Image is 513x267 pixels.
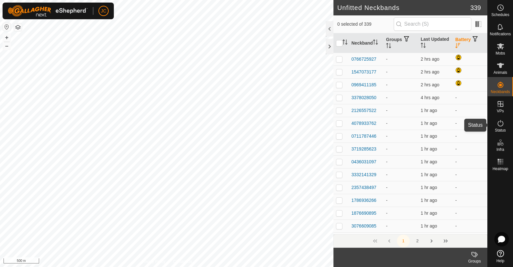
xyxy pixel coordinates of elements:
div: 2357438497 [351,184,376,191]
button: Map Layers [14,23,22,31]
a: Contact Us [173,259,192,264]
td: - [383,232,418,245]
button: – [3,42,11,50]
span: 18 Aug 2025, 10:52 am [421,211,437,216]
td: - [453,194,487,207]
span: Status [495,128,506,132]
th: Neckband [349,33,383,53]
td: - [383,155,418,168]
td: - [453,130,487,142]
td: - [383,53,418,65]
button: 2 [411,235,424,247]
td: - [453,104,487,117]
div: 3076609085 [351,223,376,229]
button: Last Page [439,235,452,247]
span: 18 Aug 2025, 10:56 am [421,121,437,126]
td: - [453,168,487,181]
span: 18 Aug 2025, 10:54 am [421,198,437,203]
a: Privacy Policy [141,259,165,264]
span: Help [496,259,504,263]
td: - [383,117,418,130]
span: JC [101,8,106,14]
span: Animals [493,71,507,74]
td: - [383,65,418,78]
span: Mobs [496,51,505,55]
td: - [383,194,418,207]
div: 1547073177 [351,69,376,75]
div: 3378028050 [351,94,376,101]
td: - [383,130,418,142]
a: Help [488,247,513,265]
div: 0436031097 [351,159,376,165]
span: Schedules [491,13,509,17]
td: - [383,168,418,181]
div: 1876690895 [351,210,376,217]
td: - [453,207,487,220]
td: - [383,220,418,232]
span: 18 Aug 2025, 10:12 am [421,69,439,74]
span: 339 [470,3,481,13]
td: - [453,155,487,168]
td: - [453,91,487,104]
div: 0711787446 [351,133,376,140]
span: 18 Aug 2025, 10:16 am [421,82,439,87]
td: - [453,142,487,155]
p-sorticon: Activate to sort [455,44,460,49]
h2: Unfitted Neckbands [337,4,470,12]
span: 0 selected of 339 [337,21,394,28]
div: 4078933762 [351,120,376,127]
div: 0766725927 [351,56,376,63]
span: 18 Aug 2025, 7:20 am [421,95,439,100]
span: 18 Aug 2025, 10:44 am [421,146,437,151]
span: 18 Aug 2025, 10:50 am [421,223,437,228]
span: Infra [496,148,504,151]
td: - [383,78,418,91]
div: 2126557522 [351,107,376,114]
td: - [453,117,487,130]
th: Last Updated [418,33,453,53]
th: Battery [453,33,487,53]
span: VPs [497,109,504,113]
img: Gallagher Logo [8,5,88,17]
span: 18 Aug 2025, 10:57 am [421,133,437,139]
button: 1 [397,235,410,247]
td: - [383,181,418,194]
th: Groups [383,33,418,53]
span: 18 Aug 2025, 10:54 am [421,172,437,177]
p-sorticon: Activate to sort [342,40,348,46]
div: 3719285623 [351,146,376,152]
td: - [453,220,487,232]
div: 0969411185 [351,82,376,88]
button: Next Page [425,235,438,247]
td: - [453,232,487,245]
span: Neckbands [491,90,510,94]
span: 18 Aug 2025, 10:32 am [421,108,437,113]
td: - [383,104,418,117]
input: Search (S) [394,17,471,31]
div: 1786936266 [351,197,376,204]
div: 3332141329 [351,171,376,178]
td: - [383,142,418,155]
span: 18 Aug 2025, 10:51 am [421,159,437,164]
td: - [453,181,487,194]
span: 18 Aug 2025, 10:50 am [421,185,437,190]
span: Heatmap [492,167,508,171]
p-sorticon: Activate to sort [386,44,391,49]
td: - [383,207,418,220]
button: + [3,34,11,41]
p-sorticon: Activate to sort [373,40,378,46]
span: 18 Aug 2025, 10:12 am [421,56,439,62]
div: Groups [462,258,487,264]
p-sorticon: Activate to sort [421,44,426,49]
button: Reset Map [3,23,11,31]
span: Notifications [490,32,511,36]
td: - [383,91,418,104]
